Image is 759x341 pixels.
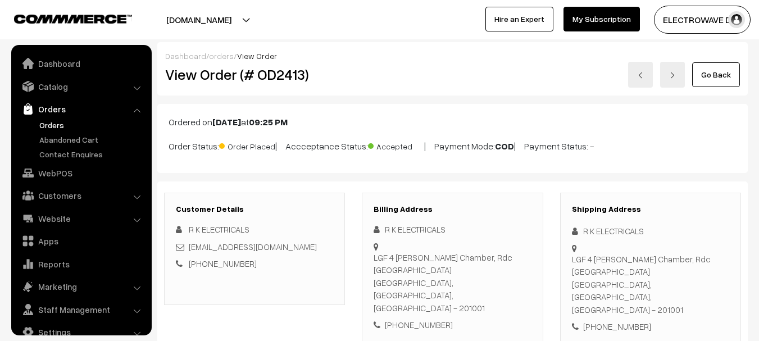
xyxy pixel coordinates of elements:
[572,253,729,316] div: LGF 4 [PERSON_NAME] Chamber, Rdc [GEOGRAPHIC_DATA] [GEOGRAPHIC_DATA], [GEOGRAPHIC_DATA], [GEOGRAP...
[189,258,257,269] a: [PHONE_NUMBER]
[374,223,531,236] div: R K ELECTRICALS
[127,6,271,34] button: [DOMAIN_NAME]
[165,50,740,62] div: / /
[169,115,737,129] p: Ordered on at
[209,51,234,61] a: orders
[692,62,740,87] a: Go Back
[374,251,531,315] div: LGF 4 [PERSON_NAME] Chamber, Rdc [GEOGRAPHIC_DATA] [GEOGRAPHIC_DATA], [GEOGRAPHIC_DATA], [GEOGRAP...
[14,15,132,23] img: COMMMERCE
[374,319,531,331] div: [PHONE_NUMBER]
[637,72,644,79] img: left-arrow.png
[169,138,737,153] p: Order Status: | Accceptance Status: | Payment Mode: | Payment Status: -
[374,204,531,214] h3: Billing Address
[14,53,148,74] a: Dashboard
[14,276,148,297] a: Marketing
[189,224,249,234] span: R K ELECTRICALS
[37,148,148,160] a: Contact Enquires
[368,138,424,152] span: Accepted
[485,7,553,31] a: Hire an Expert
[14,299,148,320] a: Staff Management
[14,208,148,229] a: Website
[14,76,148,97] a: Catalog
[237,51,277,61] span: View Order
[37,134,148,146] a: Abandoned Cart
[219,138,275,152] span: Order Placed
[176,204,333,214] h3: Customer Details
[572,320,729,333] div: [PHONE_NUMBER]
[563,7,640,31] a: My Subscription
[728,11,745,28] img: user
[14,185,148,206] a: Customers
[165,66,346,83] h2: View Order (# OD2413)
[669,72,676,79] img: right-arrow.png
[14,163,148,183] a: WebPOS
[37,119,148,131] a: Orders
[14,99,148,119] a: Orders
[572,204,729,214] h3: Shipping Address
[495,140,514,152] b: COD
[654,6,751,34] button: ELECTROWAVE DE…
[14,254,148,274] a: Reports
[189,242,317,252] a: [EMAIL_ADDRESS][DOMAIN_NAME]
[14,231,148,251] a: Apps
[14,11,112,25] a: COMMMERCE
[165,51,206,61] a: Dashboard
[572,225,729,238] div: R K ELECTRICALS
[212,116,241,128] b: [DATE]
[249,116,288,128] b: 09:25 PM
